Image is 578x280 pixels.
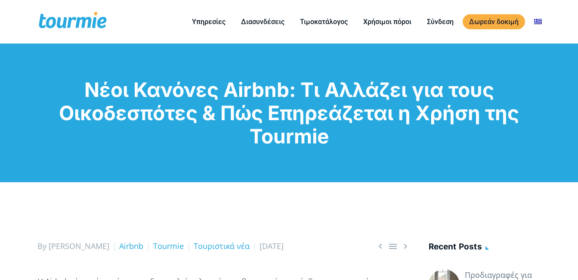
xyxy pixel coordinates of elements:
[37,78,541,148] h1: Νέοι Κανόνες Airbnb: Τι Αλλάζει για τους Οικοδεσπότες & Πώς Επηρεάζεται η Χρήση της Tourmie
[375,241,386,252] a: 
[463,14,525,29] a: Δωρεάν δοκιμή
[375,241,386,252] span: Previous post
[400,241,411,252] span: Next post
[357,16,418,27] a: Χρήσιμοι πόροι
[388,241,398,252] a: 
[153,241,184,251] a: Tourmie
[429,240,541,255] h4: Recent posts
[119,241,143,251] a: Airbnb
[528,16,548,27] a: Αλλαγή σε
[294,16,354,27] a: Τιμοκατάλογος
[37,241,109,251] span: By [PERSON_NAME]
[400,241,411,252] a: 
[194,241,250,251] a: Τουριστικά νέα
[185,16,232,27] a: Υπηρεσίες
[260,241,284,251] span: [DATE]
[420,16,460,27] a: Σύνδεση
[235,16,291,27] a: Διασυνδέσεις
